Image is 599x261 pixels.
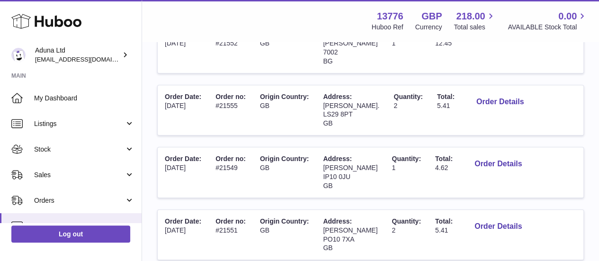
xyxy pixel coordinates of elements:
span: Quantity: [393,93,422,100]
button: Order Details [469,92,531,112]
td: GB [253,23,316,73]
span: Total sales [454,23,496,32]
span: Listings [34,119,125,128]
td: 2 [384,210,428,260]
span: 5.41 [435,226,448,234]
span: Quantity: [392,217,420,225]
div: Currency [415,23,442,32]
a: Log out [11,225,130,243]
td: GB [253,147,316,198]
td: [DATE] [158,210,208,260]
td: #21549 [208,147,253,198]
span: Stock [34,145,125,154]
span: Order no: [215,217,246,225]
td: 1 [384,23,428,73]
span: GB [323,182,332,189]
span: Address: [323,93,352,100]
a: 218.00 Total sales [454,10,496,32]
span: 12.45 [435,39,452,47]
span: Total: [435,155,453,162]
span: 218.00 [456,10,485,23]
span: PO10 7XA [323,235,354,243]
span: Orders [34,196,125,205]
span: Order Date: [165,217,201,225]
span: LS29 8PT [323,110,352,118]
span: 5.41 [437,102,450,109]
td: 1 [384,147,428,198]
span: Address: [323,217,352,225]
span: Sales [34,171,125,180]
span: [PERSON_NAME]. [323,102,379,109]
span: 0.00 [558,10,577,23]
div: Aduna Ltd [35,46,120,64]
span: IP10 0JU [323,173,350,180]
span: Origin Country: [260,93,309,100]
span: My Dashboard [34,94,134,103]
span: Usage [34,222,134,231]
span: Order no: [215,155,246,162]
span: Total: [435,217,453,225]
span: Total: [437,93,455,100]
td: GB [253,210,316,260]
span: [PERSON_NAME] [323,164,377,171]
span: AVAILABLE Stock Total [508,23,588,32]
img: internalAdmin-13776@internal.huboo.com [11,48,26,62]
td: [DATE] [158,23,208,73]
td: #21551 [208,210,253,260]
div: Huboo Ref [372,23,403,32]
span: [PERSON_NAME] [323,226,377,234]
a: 0.00 AVAILABLE Stock Total [508,10,588,32]
td: [DATE] [158,147,208,198]
span: Order no: [215,93,246,100]
span: Address: [323,155,352,162]
button: Order Details [467,217,529,236]
span: Origin Country: [260,155,309,162]
span: Order Date: [165,93,201,100]
strong: GBP [421,10,442,23]
span: Origin Country: [260,217,309,225]
td: GB [253,85,316,135]
span: 7002 [323,48,338,56]
span: Order Date: [165,155,201,162]
span: [PERSON_NAME] [323,39,377,47]
strong: 13776 [377,10,403,23]
span: BG [323,57,332,65]
span: [EMAIL_ADDRESS][DOMAIN_NAME] [35,55,139,63]
td: [DATE] [158,85,208,135]
span: GB [323,244,332,252]
td: #21555 [208,85,253,135]
td: #21552 [208,23,253,73]
td: 2 [386,85,429,135]
span: GB [323,119,332,127]
button: Order Details [467,154,529,174]
span: Quantity: [392,155,420,162]
span: 4.62 [435,164,448,171]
